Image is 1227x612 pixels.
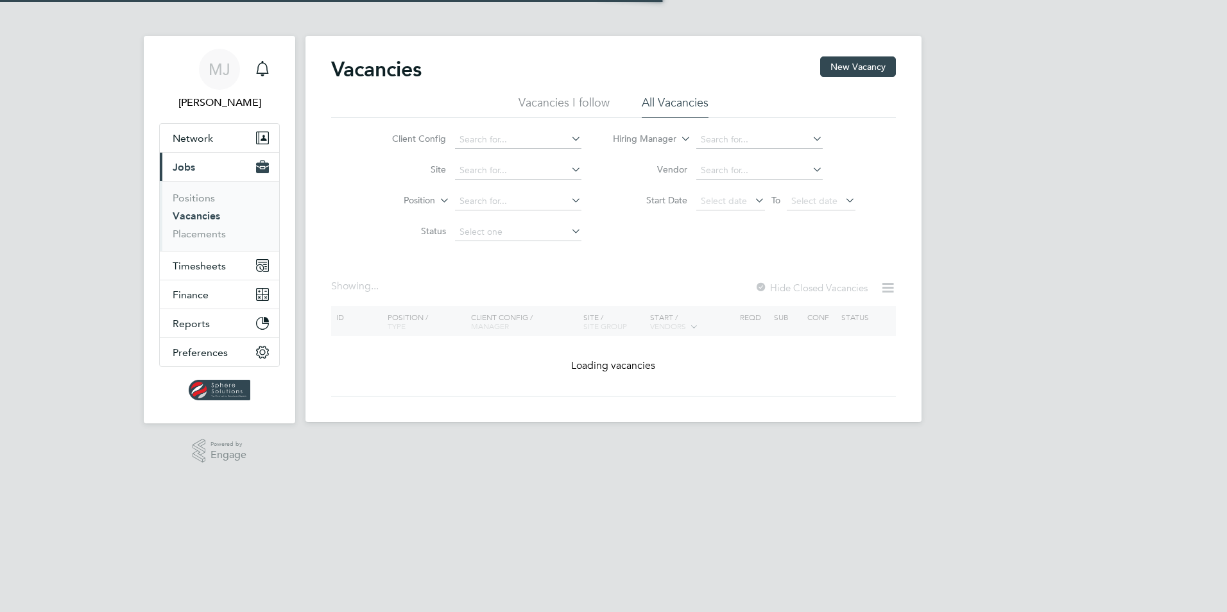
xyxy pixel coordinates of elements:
[160,309,279,337] button: Reports
[613,194,687,206] label: Start Date
[768,192,784,208] span: To
[372,133,446,144] label: Client Config
[173,289,209,301] span: Finance
[210,450,246,461] span: Engage
[173,228,226,240] a: Placements
[189,380,251,400] img: spheresolutions-logo-retina.png
[372,225,446,237] label: Status
[696,131,823,149] input: Search for...
[159,380,280,400] a: Go to home page
[160,153,279,181] button: Jobs
[173,318,210,330] span: Reports
[696,162,823,180] input: Search for...
[173,192,215,204] a: Positions
[160,280,279,309] button: Finance
[455,223,581,241] input: Select one
[159,95,280,110] span: Mari Jones
[613,164,687,175] label: Vendor
[642,95,708,118] li: All Vacancies
[361,194,435,207] label: Position
[755,282,868,294] label: Hide Closed Vacancies
[160,181,279,251] div: Jobs
[331,56,422,82] h2: Vacancies
[160,251,279,280] button: Timesheets
[701,195,747,207] span: Select date
[791,195,837,207] span: Select date
[603,133,676,146] label: Hiring Manager
[331,280,381,293] div: Showing
[159,49,280,110] a: MJ[PERSON_NAME]
[371,280,379,293] span: ...
[209,61,230,78] span: MJ
[173,346,228,359] span: Preferences
[160,124,279,152] button: Network
[144,36,295,423] nav: Main navigation
[173,161,195,173] span: Jobs
[173,210,220,222] a: Vacancies
[193,439,247,463] a: Powered byEngage
[519,95,610,118] li: Vacancies I follow
[455,162,581,180] input: Search for...
[455,192,581,210] input: Search for...
[173,260,226,272] span: Timesheets
[173,132,213,144] span: Network
[160,338,279,366] button: Preferences
[372,164,446,175] label: Site
[820,56,896,77] button: New Vacancy
[210,439,246,450] span: Powered by
[455,131,581,149] input: Search for...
